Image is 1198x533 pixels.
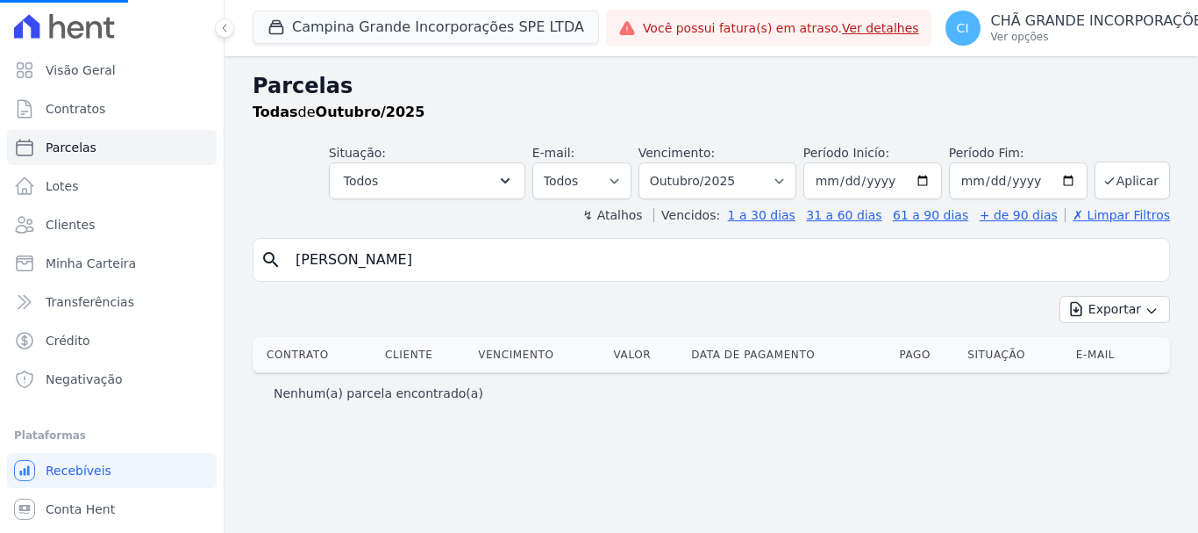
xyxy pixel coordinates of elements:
[329,146,386,160] label: Situação:
[1095,162,1170,199] button: Aplicar
[7,453,217,488] a: Recebíveis
[892,337,960,372] th: Pago
[253,11,599,44] button: Campina Grande Incorporações SPE LTDA
[46,255,136,272] span: Minha Carteira
[1069,337,1149,372] th: E-mail
[46,177,79,195] span: Lotes
[7,285,217,320] a: Transferências
[684,337,892,372] th: Data de Pagamento
[803,146,889,160] label: Período Inicío:
[7,91,217,126] a: Contratos
[253,337,378,372] th: Contrato
[46,332,90,349] span: Crédito
[253,104,298,120] strong: Todas
[7,53,217,88] a: Visão Geral
[957,22,969,34] span: CI
[316,104,425,120] strong: Outubro/2025
[949,144,1087,162] label: Período Fim:
[7,130,217,165] a: Parcelas
[46,462,111,479] span: Recebíveis
[46,139,96,156] span: Parcelas
[14,425,210,446] div: Plataformas
[253,70,1170,102] h2: Parcelas
[344,170,378,191] span: Todos
[285,242,1162,277] input: Buscar por nome do lote ou do cliente
[7,492,217,527] a: Conta Hent
[253,102,424,123] p: de
[607,337,685,372] th: Valor
[893,208,968,222] a: 61 a 90 dias
[46,293,134,311] span: Transferências
[582,208,642,222] label: ↯ Atalhos
[46,371,123,388] span: Negativação
[653,208,720,222] label: Vencidos:
[329,162,525,199] button: Todos
[471,337,606,372] th: Vencimento
[46,61,116,79] span: Visão Geral
[378,337,471,372] th: Cliente
[532,146,575,160] label: E-mail:
[7,323,217,358] a: Crédito
[46,501,115,518] span: Conta Hent
[643,19,919,38] span: Você possui fatura(s) em atraso.
[638,146,715,160] label: Vencimento:
[728,208,795,222] a: 1 a 30 dias
[842,21,919,35] a: Ver detalhes
[7,246,217,281] a: Minha Carteira
[806,208,881,222] a: 31 a 60 dias
[980,208,1058,222] a: + de 90 dias
[46,216,95,234] span: Clientes
[7,207,217,242] a: Clientes
[274,385,483,402] p: Nenhum(a) parcela encontrado(a)
[260,249,282,270] i: search
[1059,296,1170,323] button: Exportar
[46,100,105,118] span: Contratos
[7,362,217,397] a: Negativação
[1065,208,1170,222] a: ✗ Limpar Filtros
[960,337,1069,372] th: Situação
[7,169,217,204] a: Lotes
